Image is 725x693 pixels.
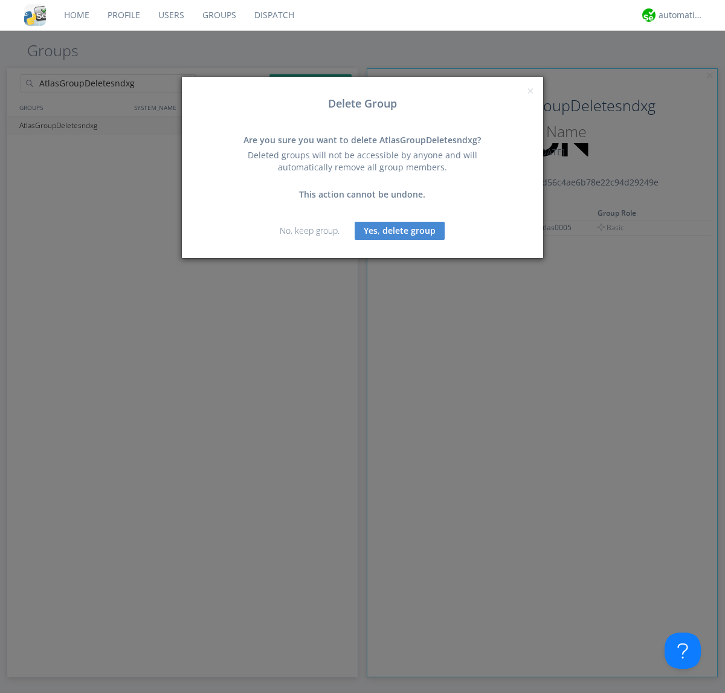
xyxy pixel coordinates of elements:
[233,189,492,201] div: This action cannot be undone.
[24,4,46,26] img: cddb5a64eb264b2086981ab96f4c1ba7
[280,225,340,236] a: No, keep group.
[355,222,445,240] button: Yes, delete group
[659,9,704,21] div: automation+atlas
[642,8,656,22] img: d2d01cd9b4174d08988066c6d424eccd
[191,98,534,110] h3: Delete Group
[233,149,492,173] div: Deleted groups will not be accessible by anyone and will automatically remove all group members.
[233,134,492,146] div: Are you sure you want to delete AtlasGroupDeletesndxg?
[527,82,534,99] span: ×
